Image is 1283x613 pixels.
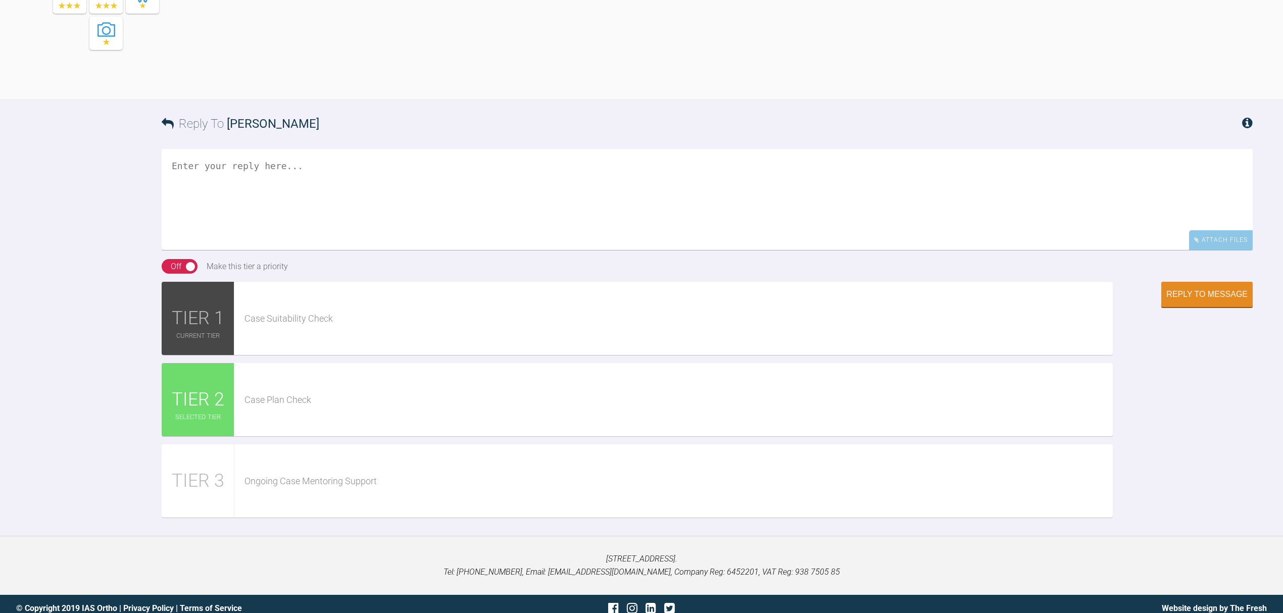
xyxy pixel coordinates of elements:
div: Make this tier a priority [207,260,288,273]
span: [PERSON_NAME] [227,117,319,131]
a: Privacy Policy [123,603,174,613]
div: Reply to Message [1166,290,1248,299]
span: TIER 1 [172,304,224,333]
a: Website design by The Fresh [1162,603,1267,613]
div: Case Plan Check [244,393,1113,407]
div: Ongoing Case Mentoring Support [244,474,1113,489]
div: Attach Files [1189,230,1253,250]
h3: Reply To [162,114,319,133]
span: TIER 3 [172,467,224,496]
button: Reply to Message [1161,282,1253,307]
p: [STREET_ADDRESS]. Tel: [PHONE_NUMBER], Email: [EMAIL_ADDRESS][DOMAIN_NAME], Company Reg: 6452201,... [16,552,1267,578]
div: Case Suitability Check [244,312,1113,326]
span: TIER 2 [172,385,224,415]
div: Off [171,260,181,273]
a: Terms of Service [180,603,242,613]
